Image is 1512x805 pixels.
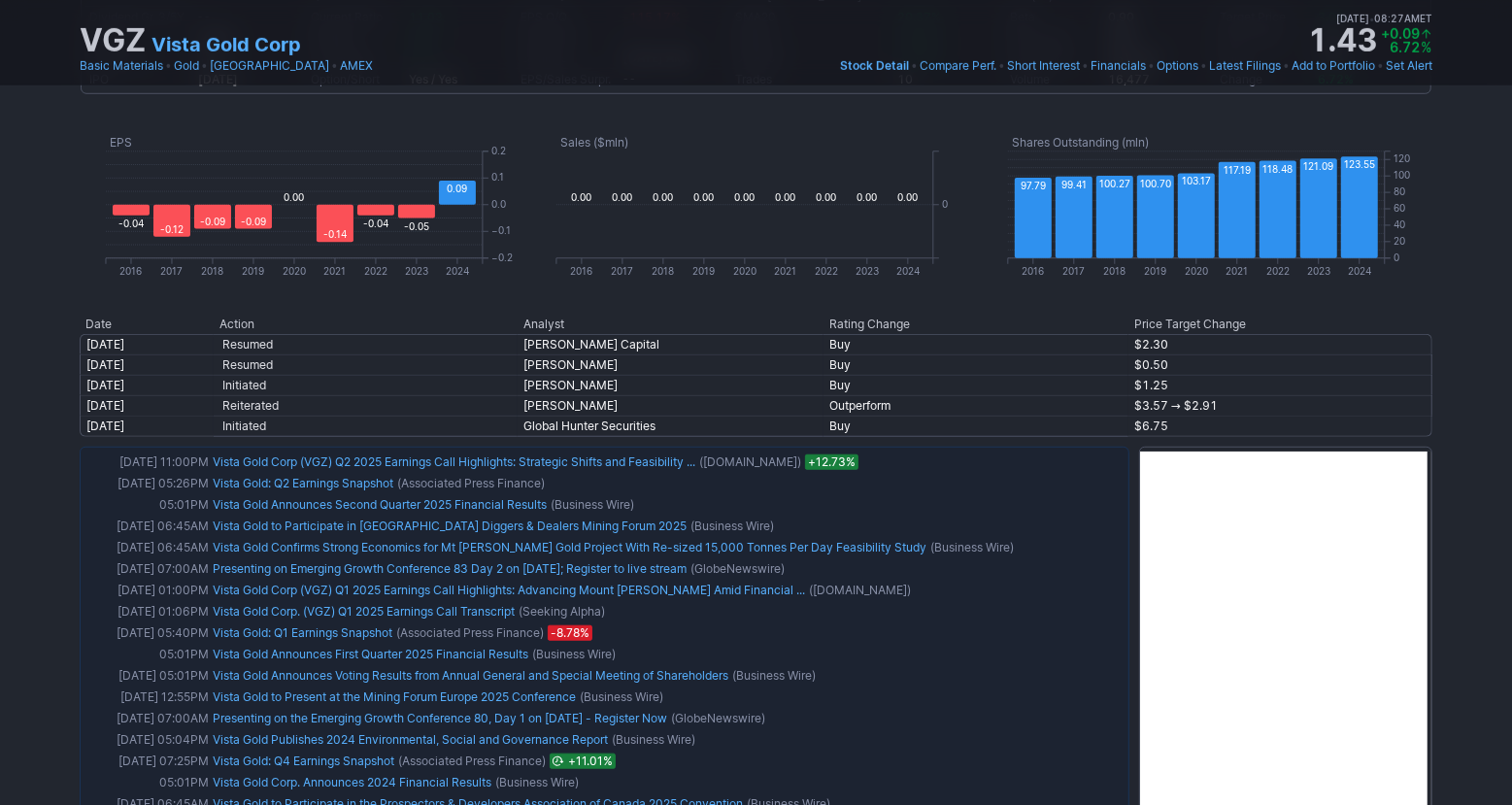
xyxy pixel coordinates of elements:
[560,135,628,150] text: Sales ($mln)
[817,191,837,203] text: 0.00
[1394,153,1410,165] text: 120
[80,375,214,395] td: [DATE]
[519,602,605,621] span: (Seeking Alpha)
[1394,235,1405,247] text: 20
[1061,179,1087,190] text: 99.41
[397,474,545,493] span: (Associated Press Finance)
[694,191,715,203] text: 0.00
[213,476,393,490] a: Vista Gold: Q2 Earnings Snapshot
[213,668,728,683] a: Vista Gold Announces Voting Results from Annual General and Special Meeting of Shareholders
[671,709,765,728] span: (GlobeNewswire)
[897,72,913,86] b: 10
[1262,163,1293,175] text: 118.48
[283,265,306,277] text: 2020
[518,416,823,437] td: Global Hunter Securities
[446,265,469,277] text: 2024
[612,265,634,277] text: 2017
[823,416,1128,437] td: Buy
[398,752,546,771] span: (Associated Press Finance)
[548,625,592,641] span: -8.78%
[80,56,163,76] a: Basic Materials
[198,72,238,86] b: [DATE]
[613,191,633,203] text: 0.00
[823,395,1128,416] td: Outperform
[1182,176,1211,187] text: 103.17
[1128,315,1432,334] th: Price Target Change
[151,31,301,58] a: Vista Gold Corp
[214,315,519,334] th: Action
[1336,10,1432,27] span: [DATE] 08:27AM ET
[80,334,214,354] td: [DATE]
[1157,56,1198,76] a: Options
[409,72,457,86] b: Yes / Yes
[324,265,347,277] text: 2021
[1303,161,1333,173] text: 121.09
[1128,334,1432,354] td: $2.30
[118,218,144,229] text: -0.04
[110,135,132,150] text: EPS
[693,265,716,277] text: 2019
[213,561,687,576] a: Presenting on Emerging Growth Conference 83 Day 2 on [DATE]; Register to live stream
[654,191,674,203] text: 0.00
[1144,265,1166,277] text: 2019
[815,265,838,277] text: 2022
[1394,170,1410,182] text: 100
[998,56,1005,76] span: •
[213,647,528,661] a: Vista Gold Announces First Quarter 2025 Financial Results
[1148,56,1155,76] span: •
[823,315,1128,334] th: Rating Change
[1394,218,1405,230] text: 40
[1185,265,1208,277] text: 2020
[1128,375,1432,395] td: $1.25
[1200,56,1207,76] span: •
[213,454,695,469] a: Vista Gold Corp (VGZ) Q2 2025 Earnings Call Highlights: Strategic Shifts and Feasibility ...
[84,558,211,580] td: [DATE] 07:00AM
[80,395,214,416] td: [DATE]
[210,56,329,76] a: [GEOGRAPHIC_DATA]
[1292,56,1375,76] a: Add to Portfolio
[1422,39,1432,55] span: %
[213,711,667,725] a: Presenting on the Emerging Growth Conference 80, Day 1 on [DATE] - Register Now
[775,265,797,277] text: 2021
[809,581,911,600] span: ([DOMAIN_NAME])
[518,395,823,416] td: [PERSON_NAME]
[1394,252,1399,263] text: 0
[840,58,909,73] span: Stock Detail
[653,265,675,277] text: 2018
[1224,164,1251,176] text: 117.19
[920,56,996,76] a: Compare Perf.
[491,145,506,156] text: 0.2
[84,580,211,601] td: [DATE] 01:00PM
[1209,56,1281,76] a: Latest Filings
[920,58,996,73] span: Compare Perf.
[1103,265,1126,277] text: 2018
[532,645,616,664] span: (Business Wire)
[491,172,504,184] text: 0.1
[80,25,146,56] h1: VGZ
[1128,354,1432,375] td: $0.50
[80,315,214,334] th: Date
[1226,265,1248,277] text: 2021
[1377,56,1384,76] span: •
[1007,56,1080,76] a: Short Interest
[518,315,823,334] th: Analyst
[1091,56,1146,76] a: Financials
[80,305,745,315] img: nic2x2.gif
[823,354,1128,375] td: Buy
[1099,178,1130,189] text: 100.27
[213,754,394,768] a: Vista Gold: Q4 Earnings Snapshot
[84,644,211,665] td: 05:01PM
[1394,186,1405,198] text: 80
[213,775,491,789] a: Vista Gold Corp. Announces 2024 Financial Results
[1381,25,1420,42] span: +0.09
[805,454,858,470] span: +12.73%
[243,265,265,277] text: 2019
[1390,39,1420,55] span: 6.72
[572,191,592,203] text: 0.00
[1140,178,1171,189] text: 100.70
[898,191,919,203] text: 0.00
[213,732,608,747] a: Vista Gold Publishes 2024 Environmental, Social and Governance Report
[856,265,879,277] text: 2023
[84,494,211,516] td: 05:01PM
[896,265,920,277] text: 2024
